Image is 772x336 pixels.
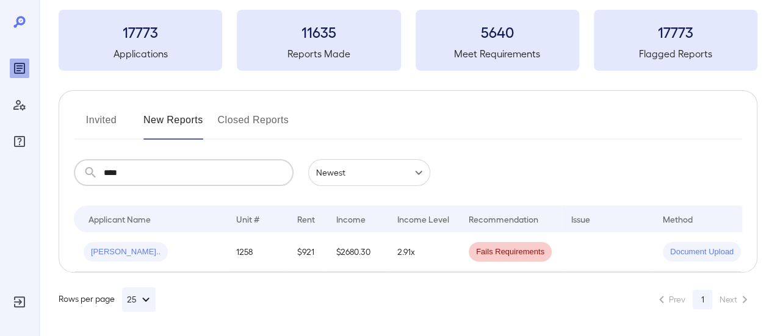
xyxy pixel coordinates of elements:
span: Fails Requirements [469,246,552,258]
div: Recommendation [469,212,538,226]
div: Applicant Name [88,212,151,226]
div: Rent [297,212,317,226]
div: Reports [10,59,29,78]
td: 1258 [226,232,287,272]
td: $921 [287,232,326,272]
div: Rows per page [59,287,156,312]
h3: 17773 [594,22,757,41]
h5: Meet Requirements [416,46,579,61]
div: Unit # [236,212,259,226]
span: Document Upload [663,246,741,258]
summary: 17773Applications11635Reports Made5640Meet Requirements17773Flagged Reports [59,10,757,71]
h3: 5640 [416,22,579,41]
div: Income Level [397,212,449,226]
nav: pagination navigation [649,290,757,309]
div: Income [336,212,366,226]
h3: 17773 [59,22,222,41]
button: New Reports [143,110,203,140]
h5: Applications [59,46,222,61]
h3: 11635 [237,22,400,41]
span: [PERSON_NAME].. [84,246,168,258]
td: 2.91x [388,232,459,272]
div: Log Out [10,292,29,312]
div: Issue [571,212,591,226]
div: Newest [308,159,430,186]
div: Manage Users [10,95,29,115]
button: Closed Reports [218,110,289,140]
td: $2680.30 [326,232,388,272]
div: Method [663,212,693,226]
h5: Flagged Reports [594,46,757,61]
button: 25 [122,287,156,312]
h5: Reports Made [237,46,400,61]
button: page 1 [693,290,712,309]
button: Invited [74,110,129,140]
div: FAQ [10,132,29,151]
